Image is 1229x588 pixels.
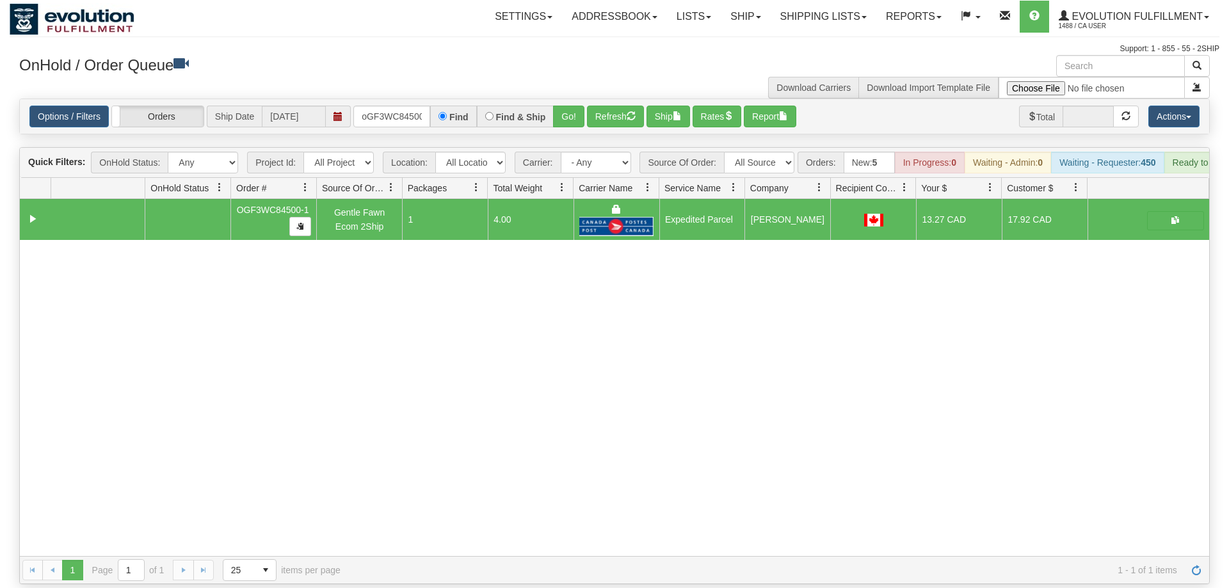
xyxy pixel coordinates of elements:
div: Waiting - Admin: [965,152,1051,173]
span: OGF3WC84500-1 [237,205,309,215]
span: OnHold Status: [91,152,168,173]
input: Order # [353,106,430,127]
img: CA [864,214,883,226]
td: 13.27 CAD [916,199,1002,240]
span: OnHold Status [150,182,209,195]
input: Import [999,77,1185,99]
a: Recipient Country filter column settings [894,177,915,198]
label: Quick Filters: [28,155,85,168]
a: Total Weight filter column settings [551,177,573,198]
a: Addressbook [562,1,667,33]
span: Carrier Name [579,182,632,195]
span: 25 [231,564,248,576]
label: Find [449,113,469,122]
img: logo1488.jpg [10,3,134,35]
button: Search [1184,55,1210,77]
div: New: [844,152,895,173]
button: Rates [693,106,742,127]
a: Refresh [1186,560,1207,580]
a: Carrier Name filter column settings [637,177,659,198]
img: Canada Post [579,217,654,235]
div: Gentle Fawn Ecom 2Ship [323,205,397,234]
span: Page sizes drop down [223,559,277,581]
button: Ship [647,106,690,127]
strong: 5 [872,157,878,168]
a: Shipping lists [771,1,876,33]
td: 17.92 CAD [1002,199,1088,240]
label: Find & Ship [496,113,546,122]
span: Source Of Order [322,182,386,195]
h3: OnHold / Order Queue [19,55,605,74]
span: Orders: [798,152,844,173]
span: Order # [236,182,266,195]
span: Source Of Order: [639,152,724,173]
button: Report [744,106,796,127]
div: In Progress: [895,152,965,173]
span: Total Weight [493,182,542,195]
button: Copy to clipboard [289,217,311,236]
label: Orders [112,106,204,127]
span: 1488 / CA User [1059,20,1155,33]
span: Project Id: [247,152,303,173]
span: 1 - 1 of 1 items [358,565,1177,575]
div: grid toolbar [20,148,1209,178]
span: Carrier: [515,152,561,173]
div: Waiting - Requester: [1051,152,1164,173]
a: Collapse [25,211,41,227]
button: Actions [1148,106,1200,127]
a: OnHold Status filter column settings [209,177,230,198]
iframe: chat widget [1200,228,1228,359]
span: Service Name [664,182,721,195]
td: [PERSON_NAME] [744,199,830,240]
td: Expedited Parcel [659,199,745,240]
span: items per page [223,559,341,581]
input: Page 1 [118,560,144,580]
span: Page 1 [62,560,83,580]
a: Reports [876,1,951,33]
a: Service Name filter column settings [723,177,744,198]
span: Customer $ [1007,182,1053,195]
span: 1 [408,214,413,225]
a: Your $ filter column settings [979,177,1001,198]
a: Customer $ filter column settings [1065,177,1087,198]
span: Company [750,182,789,195]
span: 4.00 [494,214,511,225]
span: Page of 1 [92,559,165,581]
span: Your $ [921,182,947,195]
a: Download Carriers [776,83,851,93]
div: Support: 1 - 855 - 55 - 2SHIP [10,44,1219,54]
a: Options / Filters [29,106,109,127]
span: select [255,560,276,580]
a: Order # filter column settings [294,177,316,198]
span: Recipient Country [836,182,900,195]
button: Go! [553,106,584,127]
button: Shipping Documents [1147,211,1204,230]
strong: 0 [1038,157,1043,168]
button: Refresh [587,106,644,127]
a: Lists [667,1,721,33]
a: Source Of Order filter column settings [380,177,402,198]
a: Ship [721,1,770,33]
input: Search [1056,55,1185,77]
a: Company filter column settings [808,177,830,198]
a: Settings [485,1,562,33]
span: Ship Date [207,106,262,127]
span: Location: [383,152,435,173]
span: Evolution Fulfillment [1069,11,1203,22]
span: Total [1019,106,1063,127]
a: Evolution Fulfillment 1488 / CA User [1049,1,1219,33]
strong: 450 [1141,157,1155,168]
a: Download Import Template File [867,83,990,93]
span: Packages [408,182,447,195]
strong: 0 [951,157,956,168]
a: Packages filter column settings [465,177,487,198]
